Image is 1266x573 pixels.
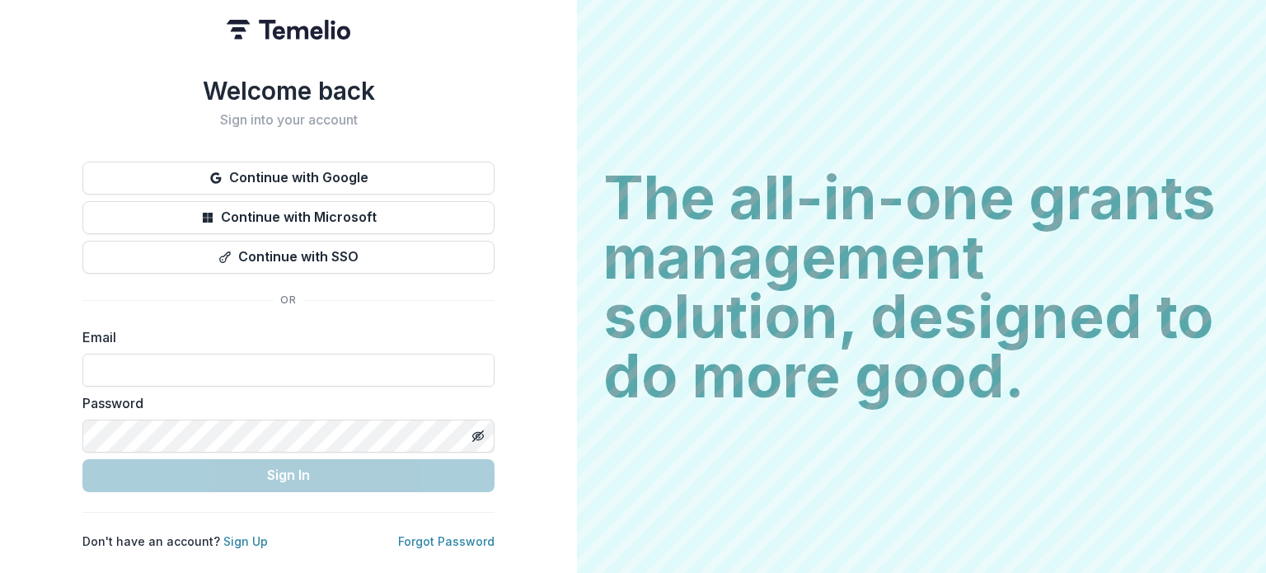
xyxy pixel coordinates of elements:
label: Password [82,393,485,413]
button: Continue with Microsoft [82,201,495,234]
h2: Sign into your account [82,112,495,128]
button: Continue with Google [82,162,495,195]
button: Continue with SSO [82,241,495,274]
a: Forgot Password [398,534,495,548]
a: Sign Up [223,534,268,548]
img: Temelio [227,20,350,40]
button: Toggle password visibility [465,423,491,449]
label: Email [82,327,485,347]
h1: Welcome back [82,76,495,106]
button: Sign In [82,459,495,492]
p: Don't have an account? [82,533,268,550]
